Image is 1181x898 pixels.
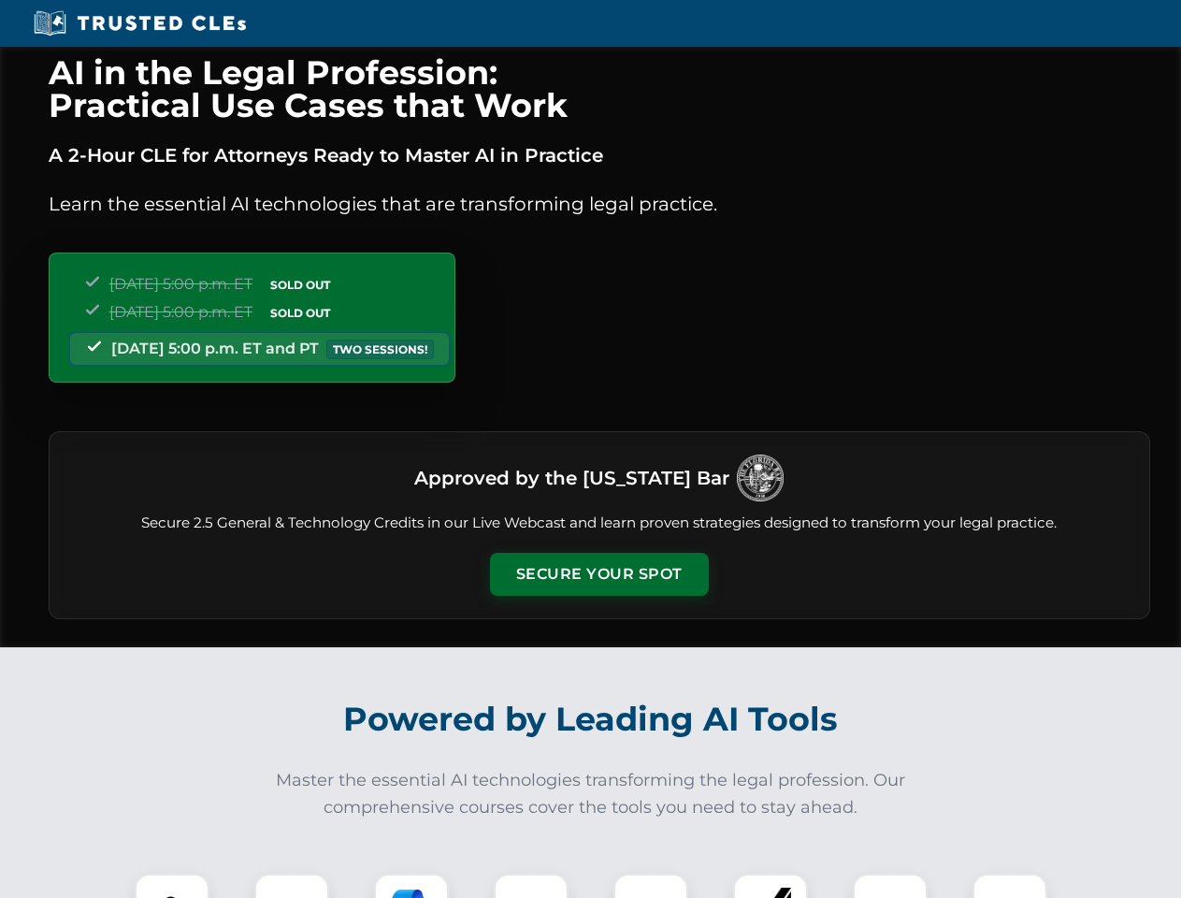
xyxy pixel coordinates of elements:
span: [DATE] 5:00 p.m. ET [109,303,252,321]
img: Trusted CLEs [28,9,252,37]
button: Secure Your Spot [490,553,709,596]
p: A 2-Hour CLE for Attorneys Ready to Master AI in Practice [49,140,1150,170]
h1: AI in the Legal Profession: Practical Use Cases that Work [49,56,1150,122]
p: Learn the essential AI technologies that are transforming legal practice. [49,189,1150,219]
h3: Approved by the [US_STATE] Bar [414,461,729,495]
img: Logo [737,455,784,501]
p: Secure 2.5 General & Technology Credits in our Live Webcast and learn proven strategies designed ... [72,513,1127,534]
span: SOLD OUT [264,303,337,323]
span: SOLD OUT [264,275,337,295]
h2: Powered by Leading AI Tools [73,687,1109,752]
p: Master the essential AI technologies transforming the legal profession. Our comprehensive courses... [264,767,918,821]
span: [DATE] 5:00 p.m. ET [109,275,252,293]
